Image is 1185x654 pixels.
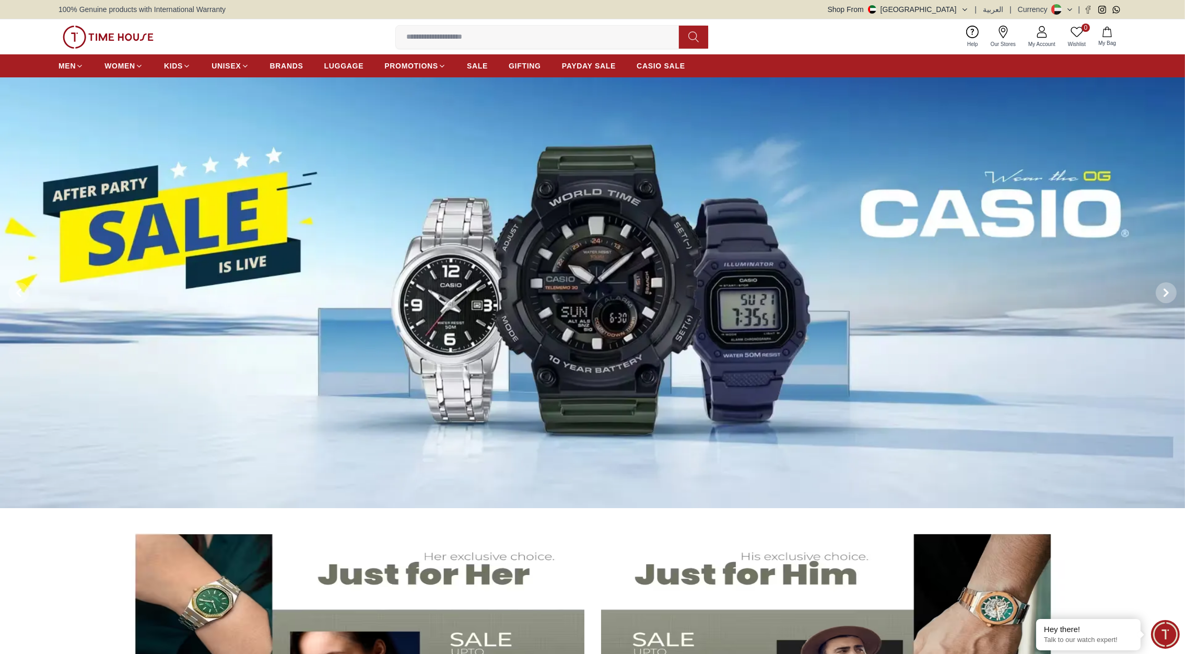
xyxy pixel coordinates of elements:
a: MEN [58,56,84,75]
a: UNISEX [212,56,249,75]
a: GIFTING [509,56,541,75]
a: Facebook [1084,6,1092,14]
span: PROMOTIONS [384,61,438,71]
span: KIDS [164,61,183,71]
span: Help [963,40,982,48]
a: WOMEN [104,56,143,75]
span: | [1010,4,1012,15]
a: PROMOTIONS [384,56,446,75]
a: 0Wishlist [1062,24,1092,50]
span: My Account [1024,40,1060,48]
p: Talk to our watch expert! [1044,636,1133,645]
a: LUGGAGE [324,56,364,75]
button: My Bag [1092,25,1122,49]
span: | [1078,4,1080,15]
span: GIFTING [509,61,541,71]
span: PAYDAY SALE [562,61,616,71]
span: LUGGAGE [324,61,364,71]
a: PAYDAY SALE [562,56,616,75]
span: Our Stores [987,40,1020,48]
span: MEN [58,61,76,71]
div: Hey there! [1044,624,1133,635]
span: My Bag [1094,39,1120,47]
button: العربية [983,4,1003,15]
div: Chat Widget [1151,620,1180,649]
a: Help [961,24,984,50]
span: 0 [1082,24,1090,32]
span: BRANDS [270,61,303,71]
a: KIDS [164,56,191,75]
a: Our Stores [984,24,1022,50]
div: Currency [1018,4,1052,15]
span: Wishlist [1064,40,1090,48]
img: United Arab Emirates [868,5,876,14]
a: SALE [467,56,488,75]
button: Shop From[GEOGRAPHIC_DATA] [828,4,969,15]
span: SALE [467,61,488,71]
span: CASIO SALE [637,61,685,71]
span: UNISEX [212,61,241,71]
a: Whatsapp [1112,6,1120,14]
a: CASIO SALE [637,56,685,75]
span: 100% Genuine products with International Warranty [58,4,226,15]
a: Instagram [1098,6,1106,14]
span: | [975,4,977,15]
img: ... [63,26,154,49]
a: BRANDS [270,56,303,75]
span: WOMEN [104,61,135,71]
